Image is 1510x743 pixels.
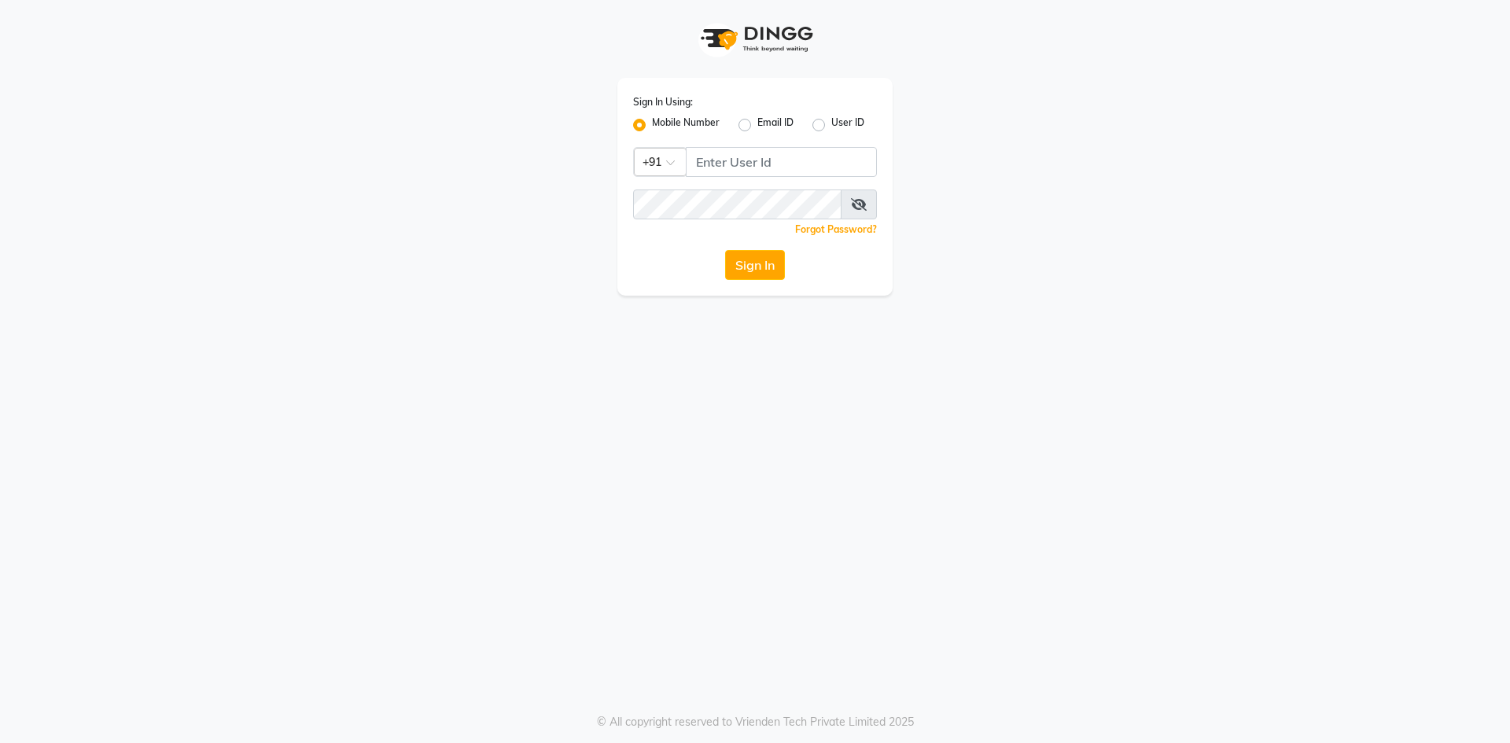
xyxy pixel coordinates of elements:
img: logo1.svg [692,16,818,62]
label: Sign In Using: [633,95,693,109]
a: Forgot Password? [795,223,877,235]
label: Mobile Number [652,116,720,134]
button: Sign In [725,250,785,280]
label: User ID [831,116,864,134]
input: Username [686,147,877,177]
input: Username [633,189,842,219]
label: Email ID [757,116,794,134]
